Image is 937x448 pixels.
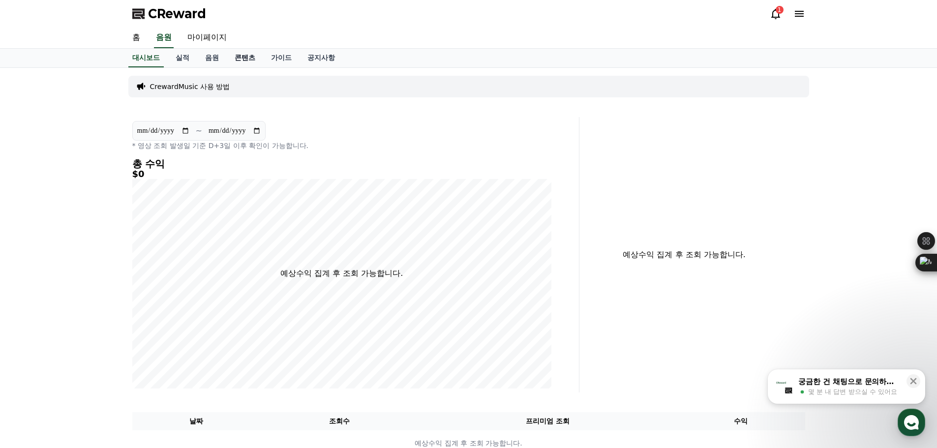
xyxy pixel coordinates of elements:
[124,28,148,48] a: 홈
[197,49,227,67] a: 음원
[152,327,164,334] span: 설정
[132,141,551,150] p: * 영상 조회 발생일 기준 D+3일 이후 확인이 가능합니다.
[132,169,551,179] h5: $0
[419,412,677,430] th: 프리미엄 조회
[263,49,300,67] a: 가이드
[31,327,37,334] span: 홈
[196,125,202,137] p: ~
[154,28,174,48] a: 음원
[227,49,263,67] a: 콘텐츠
[280,268,403,279] p: 예상수익 집계 후 조회 가능합니다.
[260,412,418,430] th: 조회수
[90,327,102,335] span: 대화
[168,49,197,67] a: 실적
[65,312,127,336] a: 대화
[132,158,551,169] h4: 총 수익
[150,82,230,91] a: CrewardMusic 사용 방법
[127,312,189,336] a: 설정
[3,312,65,336] a: 홈
[132,412,261,430] th: 날짜
[132,6,206,22] a: CReward
[180,28,235,48] a: 마이페이지
[300,49,343,67] a: 공지사항
[677,412,805,430] th: 수익
[776,6,784,14] div: 1
[770,8,782,20] a: 1
[128,49,164,67] a: 대시보드
[587,249,782,261] p: 예상수익 집계 후 조회 가능합니다.
[148,6,206,22] span: CReward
